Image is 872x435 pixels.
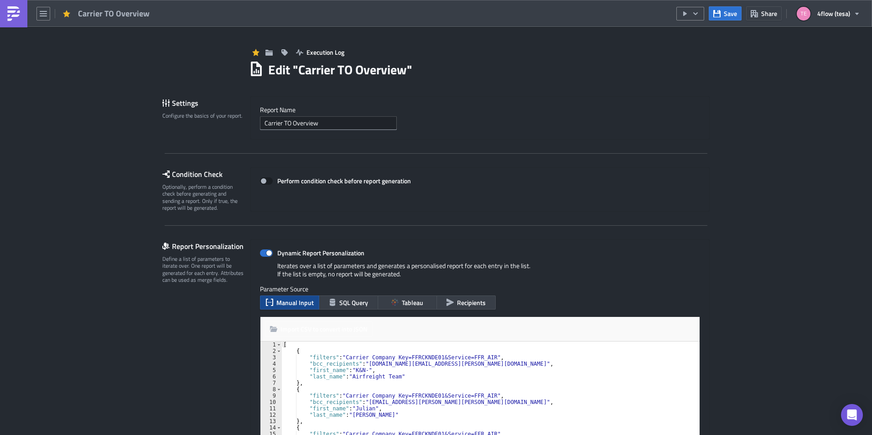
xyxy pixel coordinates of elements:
button: Execution Log [291,45,349,59]
img: Avatar [796,6,811,21]
button: 4flow (tesa) [791,4,865,24]
span: Save [724,9,737,18]
div: 4 [260,361,282,367]
button: Save [709,6,742,21]
div: 13 [260,418,282,425]
div: 5 [260,367,282,373]
div: 9 [260,393,282,399]
div: 7 [260,380,282,386]
span: Import CSV to convert into JSON [280,324,368,334]
div: Open Intercom Messenger [841,404,863,426]
div: 12 [260,412,282,418]
button: Tableau [378,295,437,310]
button: Recipients [436,295,496,310]
label: Parameter Source [260,285,700,293]
button: Import CSV to convert into JSON [265,321,373,337]
span: 4flow (tesa) [817,9,850,18]
span: Share [761,9,777,18]
strong: Dynamic Report Personalization [277,248,364,258]
div: 3 [260,354,282,361]
div: Settings [162,96,250,110]
h1: Edit " Carrier TO Overview " [268,62,412,78]
p: With best regards [4,46,436,53]
span: Manual Input [276,298,314,307]
div: 2 [260,348,282,354]
div: 1 [260,342,282,348]
span: Recipients [457,298,486,307]
div: Optionally, perform a condition check before generating and sending a report. Only if true, the r... [162,183,244,212]
div: Define a list of parameters to iterate over. One report will be generated for each entry. Attribu... [162,255,244,284]
p: Dear {{ row.first_name }} {{ row.last_name }}, [4,4,436,11]
img: PushMetrics [6,6,21,21]
div: Report Personalization [162,239,250,253]
label: Report Nam﻿e [260,106,700,114]
div: 14 [260,425,282,431]
div: Condition Check [162,167,250,181]
div: 6 [260,373,282,380]
span: Tableau [402,298,423,307]
p: Please find attached the overview of all shipments with missing information according to the comm... [4,14,436,43]
div: 8 [260,386,282,393]
p: Tesa Control Tower [4,56,436,63]
div: 11 [260,405,282,412]
div: 10 [260,399,282,405]
div: Configure the basics of your report. [162,112,244,119]
div: Iterates over a list of parameters and generates a personalised report for each entry in the list... [260,262,700,285]
strong: Perform condition check before report generation [277,176,411,186]
span: Carrier TO Overview [78,8,151,19]
body: Rich Text Area. Press ALT-0 for help. [4,4,436,63]
button: Share [746,6,782,21]
span: SQL Query [339,298,368,307]
button: SQL Query [319,295,378,310]
span: Execution Log [306,47,344,57]
button: Manual Input [260,295,319,310]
